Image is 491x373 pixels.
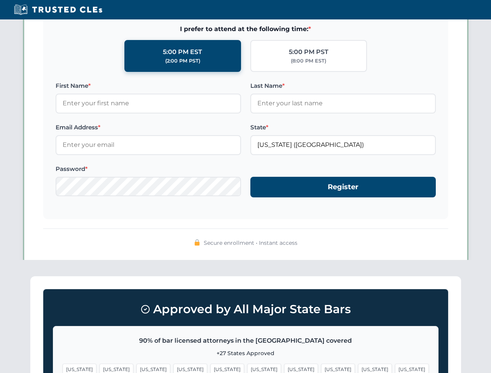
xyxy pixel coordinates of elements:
[291,57,326,65] div: (8:00 PM EST)
[56,164,241,174] label: Password
[194,239,200,246] img: 🔒
[250,123,436,132] label: State
[289,47,328,57] div: 5:00 PM PST
[12,4,105,16] img: Trusted CLEs
[250,94,436,113] input: Enter your last name
[56,94,241,113] input: Enter your first name
[56,81,241,91] label: First Name
[63,349,429,357] p: +27 States Approved
[204,239,297,247] span: Secure enrollment • Instant access
[250,135,436,155] input: Florida (FL)
[56,135,241,155] input: Enter your email
[63,336,429,346] p: 90% of bar licensed attorneys in the [GEOGRAPHIC_DATA] covered
[250,81,436,91] label: Last Name
[53,299,439,320] h3: Approved by All Major State Bars
[56,24,436,34] span: I prefer to attend at the following time:
[163,47,202,57] div: 5:00 PM EST
[165,57,200,65] div: (2:00 PM PST)
[56,123,241,132] label: Email Address
[250,177,436,197] button: Register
